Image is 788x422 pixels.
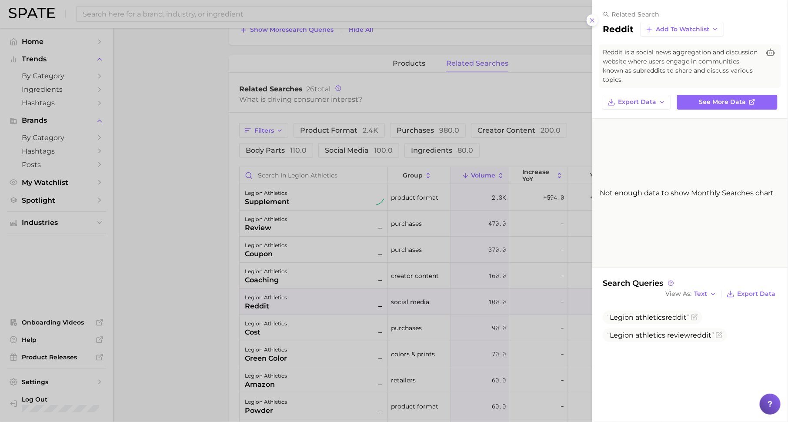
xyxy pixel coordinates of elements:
[603,95,671,110] button: Export Data
[677,95,778,110] a: See more data
[603,48,760,84] span: Reddit is a social news aggregation and discussion website where users engage in communities know...
[725,288,778,300] button: Export Data
[665,313,687,322] span: reddit
[737,290,775,298] span: Export Data
[716,332,723,338] button: Flag as miscategorized or irrelevant
[611,10,659,18] span: related search
[607,331,714,339] span: Legion athletics review
[607,313,689,322] span: Legion athletics
[592,119,781,268] div: Not enough data to show Monthly Searches chart
[641,22,724,37] button: Add to Watchlist
[690,331,711,339] span: reddit
[699,98,746,106] span: See more data
[665,291,691,296] span: View As
[694,291,707,296] span: Text
[603,24,634,34] h2: reddit
[691,314,698,321] button: Flag as miscategorized or irrelevant
[603,278,675,288] span: Search Queries
[663,288,719,300] button: View AsText
[618,98,656,106] span: Export Data
[656,26,709,33] span: Add to Watchlist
